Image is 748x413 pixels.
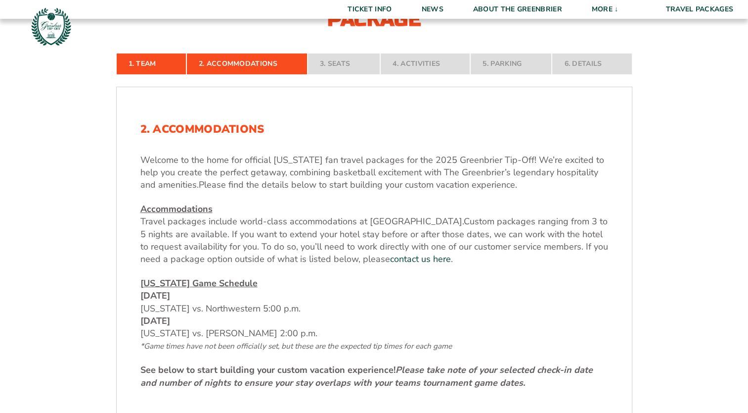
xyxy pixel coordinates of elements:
[140,277,608,352] p: [US_STATE] vs. Northwestern 5:00 p.m. [US_STATE] vs. [PERSON_NAME] 2:00 p.m.
[116,53,186,75] a: 1. Team
[140,154,608,192] p: Welcome to the home for official [US_STATE] fan travel packages for the 2025 Greenbrier Tip-Off! ...
[140,364,593,388] strong: See below to start building your custom vacation experience!
[30,5,73,48] img: Greenbrier Tip-Off
[140,277,258,289] u: [US_STATE] Game Schedule
[140,364,593,388] em: Please take note of your selected check-in date and number of nights to ensure your stay overlaps...
[390,253,451,265] a: contact us here
[140,215,608,265] span: Custom packages ranging from 3 to 5 nights are available. If you want to extend your hotel stay b...
[140,290,170,302] strong: [DATE]
[199,179,517,191] span: Please find the details below to start building your custom vacation experience.
[140,123,608,136] h2: 2. Accommodations
[140,203,213,215] u: Accommodations
[140,315,170,327] strong: [DATE]
[140,215,464,227] span: Travel packages include world-class accommodations at [GEOGRAPHIC_DATA].
[451,253,453,265] span: .
[140,341,452,351] span: *Game times have not been officially set, but these are the expected tip times for each game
